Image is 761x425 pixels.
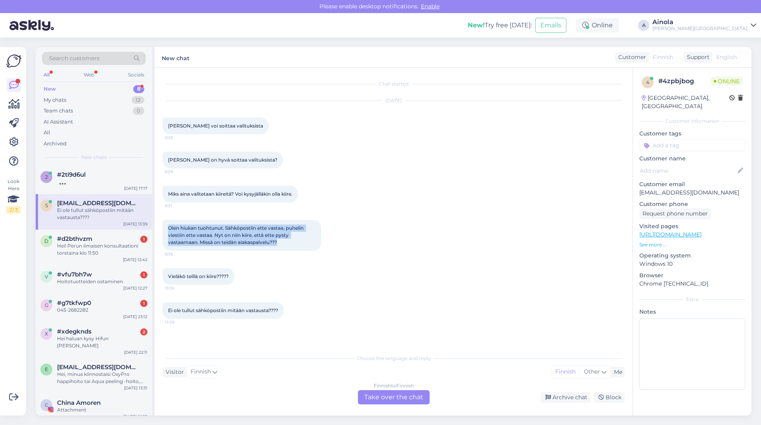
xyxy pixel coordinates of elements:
div: 8 [133,85,144,93]
div: Online [576,18,619,32]
span: 13:36 [165,285,195,291]
span: C [45,402,48,408]
p: Browser [639,271,745,280]
span: China Amoren [57,399,101,406]
span: Miks aina valitetaan kiireitä? Voi kysyjälläkin olla kiire. [168,191,293,197]
div: Archived [44,140,67,148]
div: Ainola [652,19,748,25]
span: Finnish [191,368,211,376]
div: 0 [133,107,144,115]
div: Customer information [639,118,745,125]
span: Enable [419,3,442,10]
div: 2 / 3 [6,206,21,213]
p: Chrome [TECHNICAL_ID] [639,280,745,288]
span: 13:39 [165,319,195,325]
span: #d2bthvzm [57,235,92,242]
div: AI Assistant [44,118,73,126]
div: [DATE] 13:31 [124,385,147,391]
span: Online [711,77,743,86]
div: Finnish to Finnish [374,382,414,389]
span: Olen hiukan tuohtunut. Sähköpostiin ette vastaa, puhelin viestiin ette vastaa. Nyt on niin kiire,... [168,225,305,245]
span: e [45,366,48,372]
div: New [44,85,56,93]
p: Customer name [639,154,745,163]
span: #xdegknds [57,328,92,335]
div: Me [611,368,622,376]
div: Team chats [44,107,73,115]
p: See more ... [639,241,745,248]
div: Archive chat [541,392,591,403]
div: Request phone number [639,208,711,219]
input: Add a tag [639,139,745,151]
span: g [45,302,48,308]
div: Support [684,53,709,61]
span: 8:29 [165,169,195,175]
div: A [638,20,649,31]
p: Customer email [639,180,745,189]
div: [DATE] 16:53 [123,414,147,419]
div: All [44,129,50,137]
b: New! [468,21,485,29]
span: #2ti9d6ul [57,171,86,178]
div: Look Here [6,178,21,213]
span: Finnish [653,53,673,61]
span: 8:28 [165,135,195,141]
a: Ainola[PERSON_NAME][GEOGRAPHIC_DATA] [652,19,756,32]
div: Hei, minua kiinnostaisi OxyPro happihoito tai Aqua peeling -hoito, ovatko ne akneiholle sopivia /... [57,371,147,385]
div: Choose the language and reply [163,355,625,362]
div: Hei! Perun ilmaisen konsultaationi torstaina klo 11:50 [57,242,147,257]
div: [DATE] 17:17 [124,185,147,191]
span: #g7tkfwp0 [57,299,91,307]
div: [DATE] 12:42 [123,257,147,263]
span: 2 [45,174,48,180]
div: [PERSON_NAME][GEOGRAPHIC_DATA] [652,25,748,32]
div: Customer [615,53,646,61]
span: semenius.ulla@gmail.com [57,200,140,207]
span: 8:31 [165,203,195,209]
span: New chats [81,154,107,161]
div: # 4zpbjbog [658,76,711,86]
span: emmabrandstaka@gmail.com [57,364,140,371]
p: Customer tags [639,130,745,138]
span: d [44,238,48,244]
span: Vieläkö teillä on kiire????? [168,273,229,279]
label: New chat [162,52,189,63]
span: v [45,274,48,280]
span: x [45,331,48,337]
p: Operating system [639,252,745,260]
div: Ei ole tullut sähköpostiin mitään vastausta???? [57,207,147,221]
p: Windows 10 [639,260,745,268]
div: 2 [140,328,147,335]
div: Extra [639,296,745,303]
div: 1 [140,271,147,278]
span: 8:36 [165,251,195,257]
div: [DATE] 22:11 [124,349,147,355]
div: Hoitotuotteiden ostaminen [57,278,147,285]
div: 12 [132,96,144,104]
div: [DATE] [163,97,625,104]
span: Other [584,368,600,375]
span: s [45,202,48,208]
div: Socials [126,70,146,80]
span: English [716,53,737,61]
a: [URL][DOMAIN_NAME] [639,231,702,238]
span: #vfu7bh7w [57,271,92,278]
p: Notes [639,308,745,316]
div: 1 [140,300,147,307]
div: My chats [44,96,66,104]
div: Web [82,70,96,80]
span: [PERSON_NAME] voi soittaa valituksista [168,123,263,129]
div: Attachment [57,406,147,414]
div: Visitor [163,368,184,376]
span: [PERSON_NAME] on hyvä soittaa valituksista? [168,157,277,163]
div: Block [594,392,625,403]
p: Visited pages [639,222,745,231]
div: All [42,70,51,80]
div: [DATE] 23:12 [123,314,147,320]
div: Hei haluan kysy Hifun [PERSON_NAME] [57,335,147,349]
img: Askly Logo [6,53,21,69]
span: 4 [646,79,649,85]
span: Ei ole tullut sähköpostiin mitään vastausta???? [168,307,278,313]
div: 045-2682282 [57,307,147,314]
input: Add name [640,166,736,175]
